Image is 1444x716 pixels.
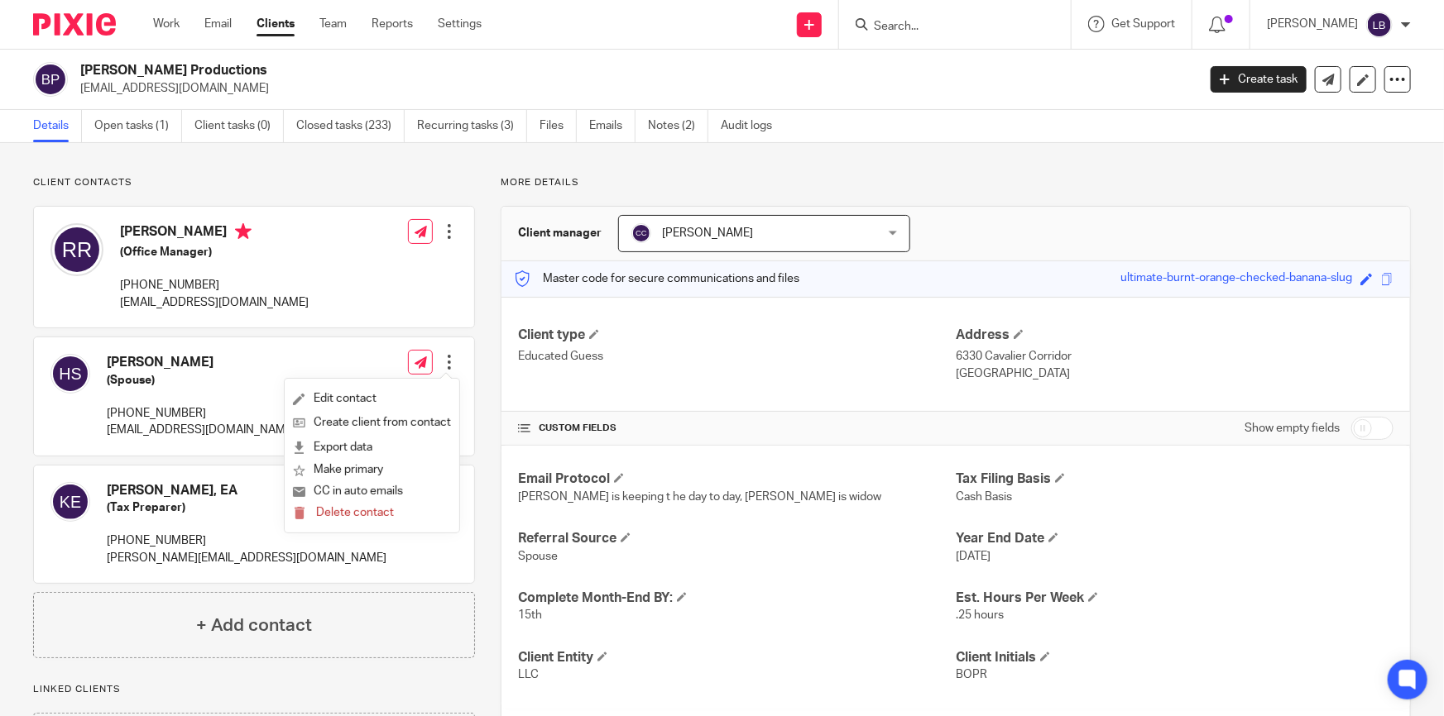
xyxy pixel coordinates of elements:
h4: Address [956,327,1394,344]
span: Cash Basis [956,491,1012,503]
p: [PHONE_NUMBER] [107,405,295,422]
h3: Client manager [518,225,602,241]
a: Email [204,16,232,32]
img: svg%3E [50,354,90,394]
a: Details [33,110,82,142]
span: [PERSON_NAME] [662,227,753,239]
h2: [PERSON_NAME] Productions [80,62,965,79]
h4: Year End Date [956,530,1394,547]
span: BOPR [956,669,987,680]
p: [PERSON_NAME] [1267,16,1358,32]
span: Spouse [518,551,558,562]
a: Work [153,16,180,32]
button: Delete contact [293,503,394,524]
p: More details [501,176,1411,189]
h4: [PERSON_NAME] [107,354,295,371]
p: [EMAIL_ADDRESS][DOMAIN_NAME] [107,422,295,438]
a: Clients [257,16,295,32]
a: Create client from contact [293,411,451,435]
a: Client tasks (0) [194,110,284,142]
h5: (Tax Preparer) [107,499,386,516]
a: Recurring tasks (3) [417,110,527,142]
a: Team [319,16,347,32]
h4: Client Entity [518,649,956,666]
span: Delete contact [316,507,394,518]
h4: + Add contact [196,613,312,638]
p: [PHONE_NUMBER] [120,277,309,294]
h5: (Office Manager) [120,244,309,260]
input: Search [872,20,1021,35]
p: [GEOGRAPHIC_DATA] [956,365,1394,382]
a: Settings [438,16,482,32]
h4: Client type [518,327,956,344]
p: Educated Guess [518,348,956,365]
label: Show empty fields [1245,420,1340,437]
a: Open tasks (1) [94,110,182,142]
img: Pixie [33,13,116,36]
img: svg%3E [50,482,90,522]
p: [EMAIL_ADDRESS][DOMAIN_NAME] [120,294,309,311]
p: Master code for secure communications and files [514,270,799,287]
a: Closed tasks (233) [296,110,405,142]
h4: Tax Filing Basis [956,470,1394,488]
a: Emails [589,110,636,142]
p: Linked clients [33,683,475,696]
a: Notes (2) [648,110,708,142]
img: svg%3E [1366,12,1393,38]
span: [PERSON_NAME] is keeping t he day to day, [PERSON_NAME] is widow [518,491,881,503]
h4: Client Initials [956,649,1394,666]
a: Audit logs [721,110,784,142]
button: Make primary [293,460,383,481]
h4: CUSTOM FIELDS [518,422,956,435]
img: svg%3E [33,62,68,97]
a: Edit contact [293,387,451,411]
button: CC in auto emails [293,481,403,503]
a: Export data [293,436,451,460]
p: Client contacts [33,176,475,189]
h4: Complete Month-End BY: [518,590,956,607]
h4: Est. Hours Per Week [956,590,1394,607]
p: 6330 Cavalier Corridor [956,348,1394,365]
h4: [PERSON_NAME], EA [107,482,386,499]
h4: Referral Source [518,530,956,547]
p: [EMAIL_ADDRESS][DOMAIN_NAME] [80,80,1186,97]
a: Reports [372,16,413,32]
h5: (Spouse) [107,372,295,389]
p: [PERSON_NAME][EMAIL_ADDRESS][DOMAIN_NAME] [107,550,386,566]
span: LLC [518,669,539,680]
h4: [PERSON_NAME] [120,223,309,244]
i: Primary [235,223,252,240]
span: Get Support [1111,18,1175,30]
span: [DATE] [956,551,991,562]
span: .25 hours [956,609,1004,621]
img: svg%3E [50,223,103,276]
p: [PHONE_NUMBER] [107,532,386,549]
a: Files [540,110,577,142]
span: 15th [518,609,542,621]
img: svg%3E [631,223,651,243]
div: ultimate-burnt-orange-checked-banana-slug [1120,270,1352,289]
a: Create task [1211,66,1307,93]
h4: Email Protocol [518,470,956,488]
